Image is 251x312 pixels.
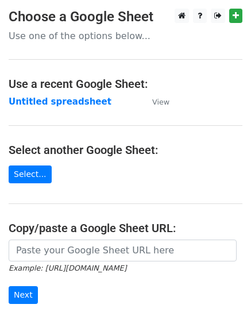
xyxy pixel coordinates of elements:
[152,98,169,106] small: View
[9,77,242,91] h4: Use a recent Google Sheet:
[9,264,126,272] small: Example: [URL][DOMAIN_NAME]
[9,9,242,25] h3: Choose a Google Sheet
[9,143,242,157] h4: Select another Google Sheet:
[141,97,169,107] a: View
[9,97,111,107] a: Untitled spreadsheet
[9,221,242,235] h4: Copy/paste a Google Sheet URL:
[9,165,52,183] a: Select...
[9,286,38,304] input: Next
[9,30,242,42] p: Use one of the options below...
[9,240,237,261] input: Paste your Google Sheet URL here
